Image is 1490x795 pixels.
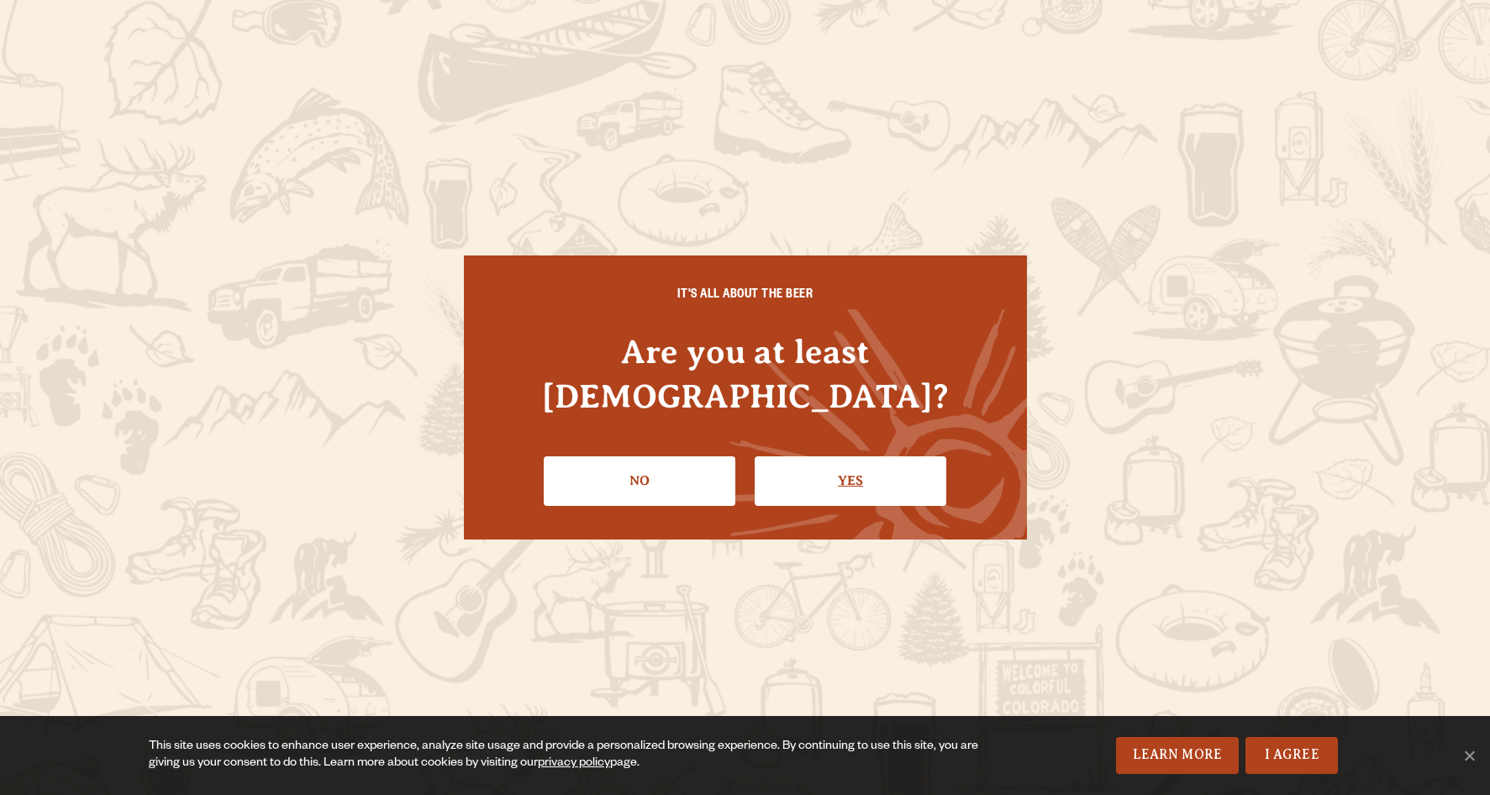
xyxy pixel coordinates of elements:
h4: Are you at least [DEMOGRAPHIC_DATA]? [498,329,993,419]
a: Confirm I'm 21 or older [755,456,946,505]
div: This site uses cookies to enhance user experience, analyze site usage and provide a personalized ... [149,739,992,772]
a: privacy policy [538,757,610,771]
span: No [1461,747,1477,764]
a: Learn More [1116,737,1240,774]
h6: IT'S ALL ABOUT THE BEER [498,289,993,304]
a: No [544,456,735,505]
a: I Agree [1245,737,1338,774]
